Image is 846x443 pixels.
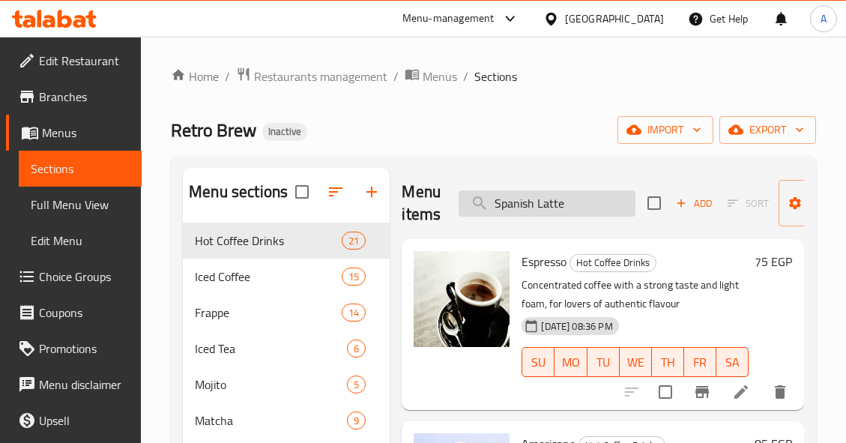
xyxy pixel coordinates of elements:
[348,342,365,356] span: 6
[684,374,720,410] button: Branch-specific-item
[570,254,656,271] span: Hot Coffee Drinks
[626,352,646,373] span: WE
[393,67,399,85] li: /
[254,67,387,85] span: Restaurants management
[561,352,581,373] span: MO
[414,251,510,347] img: Espresso
[674,195,714,212] span: Add
[6,115,142,151] a: Menus
[755,251,792,272] h6: 75 EGP
[6,331,142,367] a: Promotions
[189,181,288,203] h2: Menu sections
[347,412,366,430] div: items
[39,88,130,106] span: Branches
[39,52,130,70] span: Edit Restaurant
[183,223,390,259] div: Hot Coffee Drinks21
[593,352,614,373] span: TU
[19,151,142,187] a: Sections
[474,67,517,85] span: Sections
[690,352,710,373] span: FR
[183,295,390,331] div: Frappe14
[522,347,555,377] button: SU
[31,232,130,250] span: Edit Menu
[402,181,441,226] h2: Menu items
[195,304,342,322] span: Frappe
[262,125,307,138] span: Inactive
[716,347,749,377] button: SA
[6,79,142,115] a: Branches
[620,347,652,377] button: WE
[195,412,347,430] span: Matcha
[629,121,701,139] span: import
[821,10,827,27] span: A
[722,352,743,373] span: SA
[342,270,365,284] span: 15
[522,250,566,273] span: Espresso
[423,67,457,85] span: Menus
[405,67,457,86] a: Menus
[402,10,495,28] div: Menu-management
[762,374,798,410] button: delete
[31,160,130,178] span: Sections
[39,268,130,286] span: Choice Groups
[39,304,130,322] span: Coupons
[262,123,307,141] div: Inactive
[348,414,365,428] span: 9
[183,259,390,295] div: Iced Coffee15
[535,319,618,334] span: [DATE] 08:36 PM
[39,340,130,358] span: Promotions
[670,192,718,215] button: Add
[342,234,365,248] span: 21
[39,412,130,430] span: Upsell
[171,67,816,86] nav: breadcrumb
[6,43,142,79] a: Edit Restaurant
[347,340,366,358] div: items
[528,352,549,373] span: SU
[719,116,816,144] button: export
[617,116,713,144] button: import
[731,121,804,139] span: export
[658,352,678,373] span: TH
[195,268,342,286] span: Iced Coffee
[569,254,656,272] div: Hot Coffee Drinks
[684,347,716,377] button: FR
[31,196,130,214] span: Full Menu View
[347,376,366,394] div: items
[19,223,142,259] a: Edit Menu
[195,340,347,358] span: Iced Tea
[650,376,681,408] span: Select to update
[555,347,587,377] button: MO
[183,403,390,439] div: Matcha9
[587,347,620,377] button: TU
[463,67,468,85] li: /
[286,176,318,208] span: Select all sections
[171,113,256,147] span: Retro Brew
[6,295,142,331] a: Coupons
[39,376,130,394] span: Menu disclaimer
[19,187,142,223] a: Full Menu View
[225,67,230,85] li: /
[183,367,390,403] div: Mojito5
[565,10,664,27] div: [GEOGRAPHIC_DATA]
[342,268,366,286] div: items
[354,174,390,210] button: Add section
[6,367,142,403] a: Menu disclaimer
[459,190,635,217] input: search
[195,232,342,250] div: Hot Coffee Drinks
[652,347,684,377] button: TH
[236,67,387,86] a: Restaurants management
[195,376,347,394] span: Mojito
[318,174,354,210] span: Sort sections
[42,124,130,142] span: Menus
[342,232,366,250] div: items
[348,378,365,392] span: 5
[342,304,366,322] div: items
[6,259,142,295] a: Choice Groups
[6,403,142,439] a: Upsell
[342,306,365,320] span: 14
[522,276,749,313] p: Concentrated coffee with a strong taste and light foam, for lovers of authentic flavour
[183,331,390,367] div: Iced Tea6
[171,67,219,85] a: Home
